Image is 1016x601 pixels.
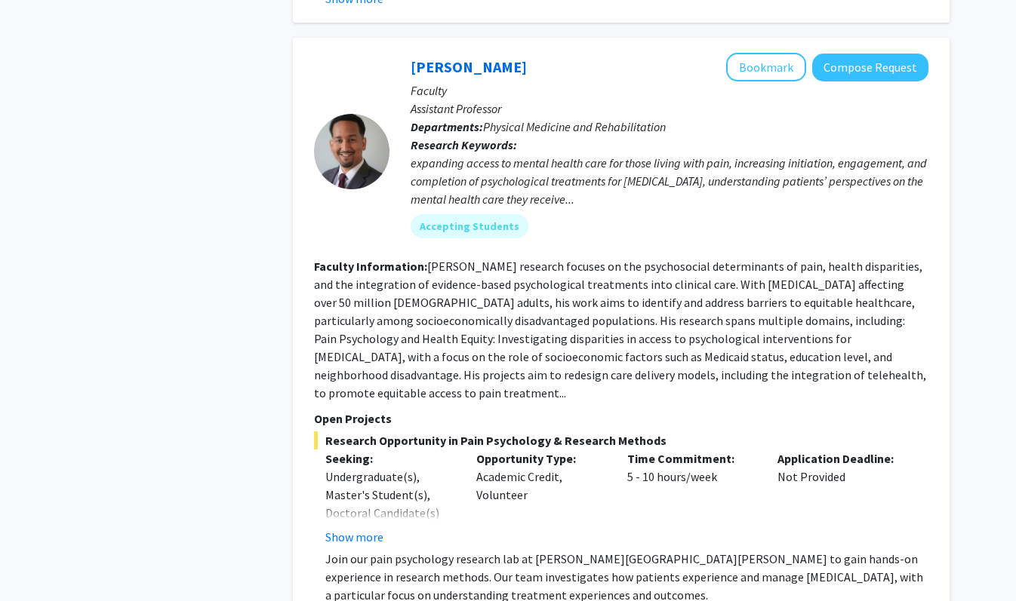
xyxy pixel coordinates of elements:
[11,533,64,590] iframe: Chat
[616,449,767,546] div: 5 - 10 hours/week
[411,214,528,238] mat-chip: Accepting Students
[726,53,806,81] button: Add Fenan Rassu to Bookmarks
[314,431,928,449] span: Research Opportunity in Pain Psychology & Research Methods
[411,154,928,208] div: expanding access to mental health care for those living with pain, increasing initiation, engagem...
[411,100,928,118] p: Assistant Professor
[314,409,928,428] p: Open Projects
[325,528,383,546] button: Show more
[476,449,605,468] p: Opportunity Type:
[411,57,527,76] a: [PERSON_NAME]
[314,259,427,274] b: Faculty Information:
[465,449,616,546] div: Academic Credit, Volunteer
[483,119,666,134] span: Physical Medicine and Rehabilitation
[411,137,517,152] b: Research Keywords:
[411,119,483,134] b: Departments:
[314,259,926,400] fg-read-more: [PERSON_NAME] research focuses on the psychosocial determinants of pain, health disparities, and ...
[812,54,928,81] button: Compose Request to Fenan Rassu
[766,449,917,546] div: Not Provided
[777,449,906,468] p: Application Deadline:
[411,81,928,100] p: Faculty
[627,449,756,468] p: Time Commitment:
[325,449,454,468] p: Seeking:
